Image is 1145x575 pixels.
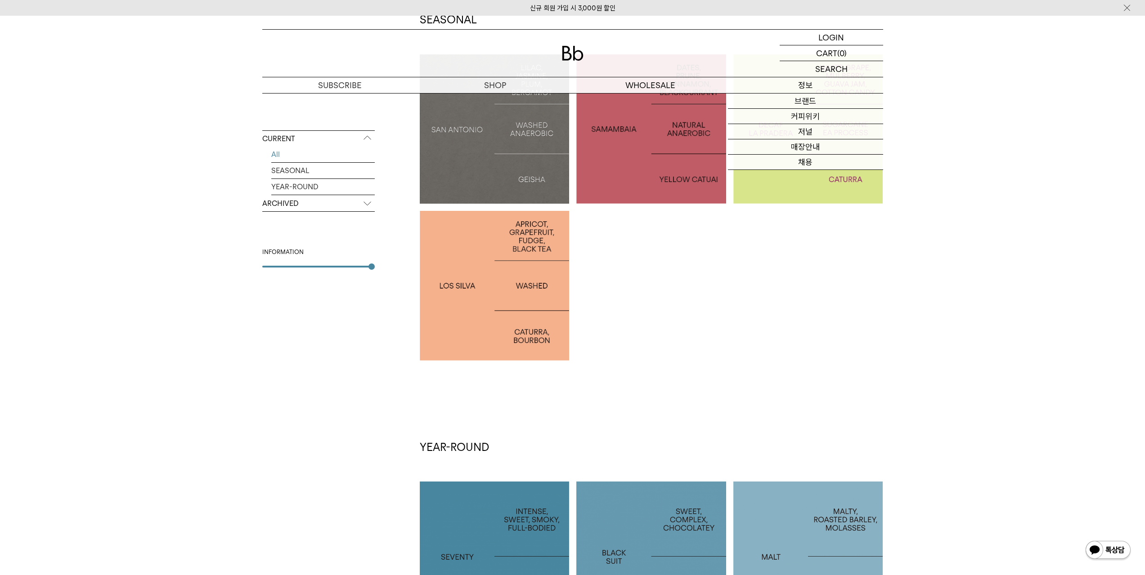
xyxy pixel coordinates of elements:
[728,155,883,170] a: 채용
[271,147,375,162] a: All
[562,46,584,61] img: 로고
[271,179,375,195] a: YEAR-ROUND
[818,30,844,45] p: LOGIN
[262,248,375,257] div: INFORMATION
[728,139,883,155] a: 매장안내
[576,54,726,204] a: 브라질 사맘바이아BRAZIL SAMAMBAIA
[728,94,883,109] a: 브랜드
[728,124,883,139] a: 저널
[573,77,728,93] p: WHOLESALE
[816,45,837,61] p: CART
[262,77,418,93] a: SUBSCRIBE
[728,77,883,93] p: 정보
[815,61,848,77] p: SEARCH
[262,131,375,147] p: CURRENT
[837,45,847,61] p: (0)
[728,109,883,124] a: 커피위키
[262,196,375,212] p: ARCHIVED
[780,30,883,45] a: LOGIN
[271,163,375,178] a: SEASONAL
[420,211,570,361] a: 페루 로스 실바PERU LOS SILVA
[420,54,570,204] a: 산 안토니오: 게이샤SAN ANTONIO: GEISHA
[780,45,883,61] a: CART (0)
[420,440,883,455] h2: YEAR-ROUND
[418,77,573,93] a: SHOP
[1085,540,1132,562] img: 카카오톡 채널 1:1 채팅 버튼
[530,4,615,12] a: 신규 회원 가입 시 3,000원 할인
